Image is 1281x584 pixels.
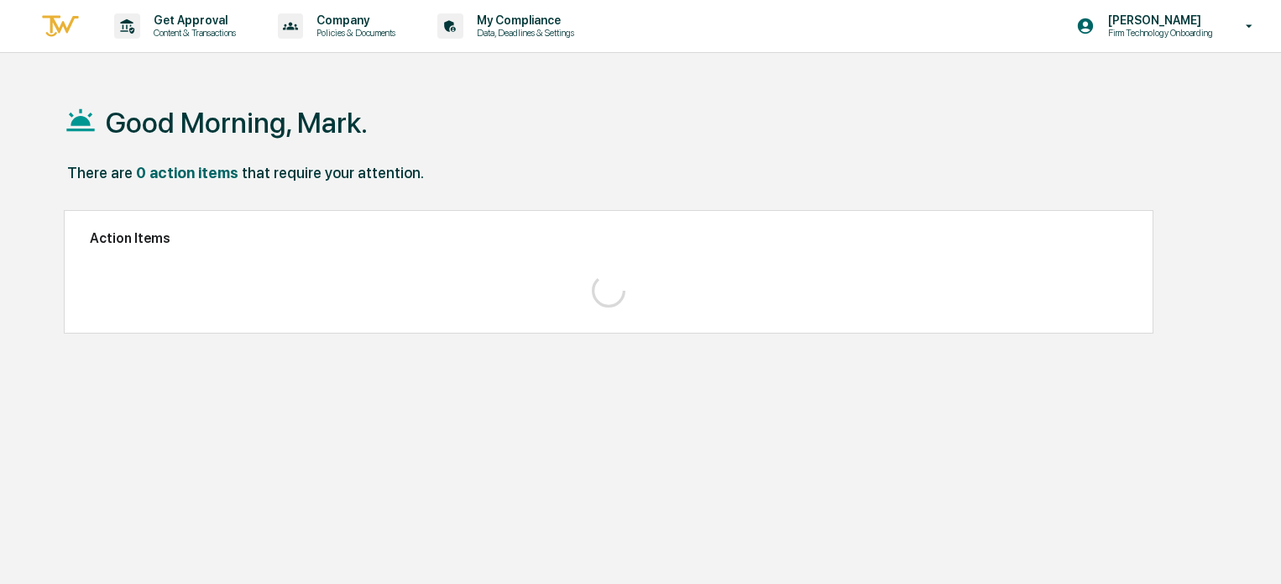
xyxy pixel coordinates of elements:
h1: Good Morning, Mark. [106,106,368,139]
p: My Compliance [463,13,583,27]
p: Company [303,13,404,27]
p: Firm Technology Onboarding [1095,27,1221,39]
p: [PERSON_NAME] [1095,13,1221,27]
div: There are [67,164,133,182]
div: 0 action items [136,164,238,182]
p: Data, Deadlines & Settings [463,27,583,39]
p: Policies & Documents [303,27,404,39]
div: that require your attention. [242,164,424,182]
p: Content & Transactions [140,27,244,39]
p: Get Approval [140,13,244,27]
h2: Action Items [90,230,1127,246]
img: logo [40,13,81,40]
